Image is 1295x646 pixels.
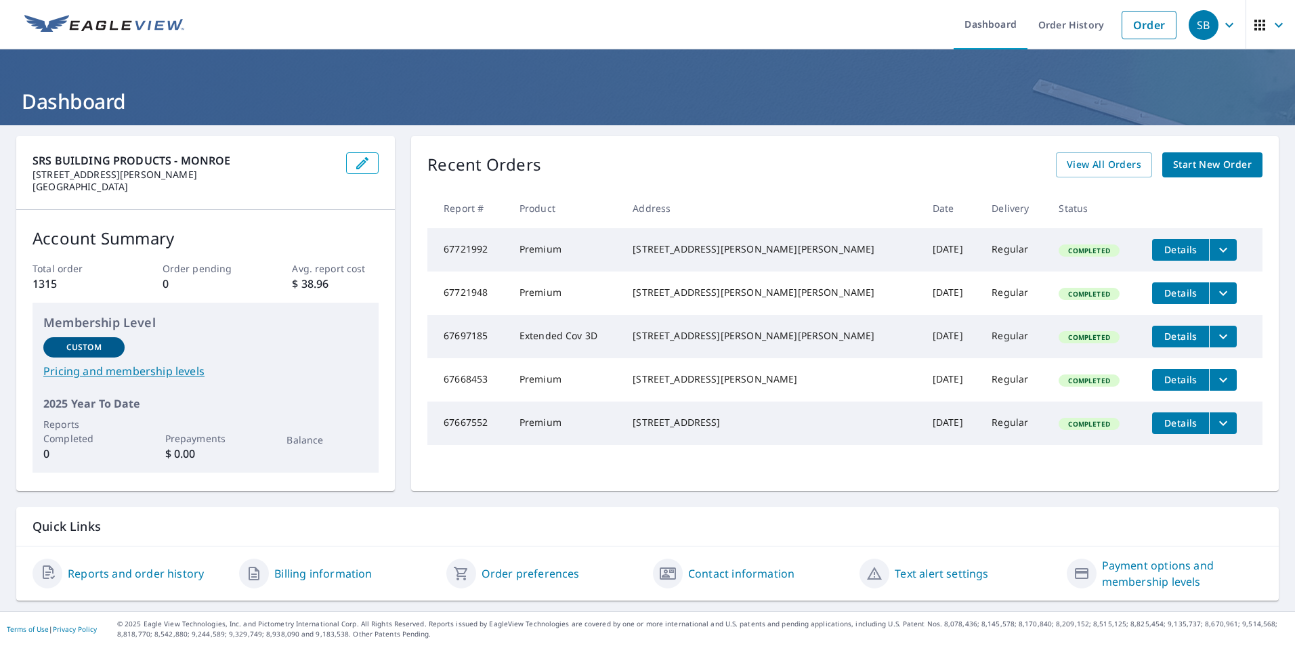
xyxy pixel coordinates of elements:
[482,565,580,582] a: Order preferences
[292,276,379,292] p: $ 38.96
[1209,412,1237,434] button: filesDropdownBtn-67667552
[1060,246,1118,255] span: Completed
[1162,152,1262,177] a: Start New Order
[922,272,981,315] td: [DATE]
[922,402,981,445] td: [DATE]
[66,341,102,353] p: Custom
[427,188,509,228] th: Report #
[427,272,509,315] td: 67721948
[981,402,1048,445] td: Regular
[1102,557,1262,590] a: Payment options and membership levels
[509,315,622,358] td: Extended Cov 3D
[165,431,247,446] p: Prepayments
[1152,239,1209,261] button: detailsBtn-67721992
[427,358,509,402] td: 67668453
[1160,416,1201,429] span: Details
[1152,412,1209,434] button: detailsBtn-67667552
[163,276,249,292] p: 0
[922,315,981,358] td: [DATE]
[7,625,97,633] p: |
[1152,326,1209,347] button: detailsBtn-67697185
[427,315,509,358] td: 67697185
[981,272,1048,315] td: Regular
[688,565,794,582] a: Contact information
[43,363,368,379] a: Pricing and membership levels
[509,272,622,315] td: Premium
[509,402,622,445] td: Premium
[33,261,119,276] p: Total order
[117,619,1288,639] p: © 2025 Eagle View Technologies, Inc. and Pictometry International Corp. All Rights Reserved. Repo...
[1056,152,1152,177] a: View All Orders
[633,286,911,299] div: [STREET_ADDRESS][PERSON_NAME][PERSON_NAME]
[509,228,622,272] td: Premium
[427,228,509,272] td: 67721992
[1048,188,1141,228] th: Status
[33,152,335,169] p: SRS BUILDING PRODUCTS - MONROE
[1209,239,1237,261] button: filesDropdownBtn-67721992
[68,565,204,582] a: Reports and order history
[1122,11,1176,39] a: Order
[165,446,247,462] p: $ 0.00
[33,276,119,292] p: 1315
[274,565,372,582] a: Billing information
[1209,326,1237,347] button: filesDropdownBtn-67697185
[622,188,922,228] th: Address
[1060,376,1118,385] span: Completed
[1067,156,1141,173] span: View All Orders
[981,315,1048,358] td: Regular
[981,358,1048,402] td: Regular
[33,181,335,193] p: [GEOGRAPHIC_DATA]
[633,329,911,343] div: [STREET_ADDRESS][PERSON_NAME][PERSON_NAME]
[427,402,509,445] td: 67667552
[43,446,125,462] p: 0
[43,417,125,446] p: Reports Completed
[43,314,368,332] p: Membership Level
[1160,286,1201,299] span: Details
[633,372,911,386] div: [STREET_ADDRESS][PERSON_NAME]
[922,188,981,228] th: Date
[163,261,249,276] p: Order pending
[1060,332,1118,342] span: Completed
[33,518,1262,535] p: Quick Links
[509,188,622,228] th: Product
[1152,282,1209,304] button: detailsBtn-67721948
[1209,369,1237,391] button: filesDropdownBtn-67668453
[1209,282,1237,304] button: filesDropdownBtn-67721948
[633,242,911,256] div: [STREET_ADDRESS][PERSON_NAME][PERSON_NAME]
[53,624,97,634] a: Privacy Policy
[895,565,988,582] a: Text alert settings
[922,358,981,402] td: [DATE]
[1152,369,1209,391] button: detailsBtn-67668453
[1060,419,1118,429] span: Completed
[427,152,541,177] p: Recent Orders
[16,87,1279,115] h1: Dashboard
[1173,156,1252,173] span: Start New Order
[33,169,335,181] p: [STREET_ADDRESS][PERSON_NAME]
[1160,243,1201,256] span: Details
[981,228,1048,272] td: Regular
[922,228,981,272] td: [DATE]
[286,433,368,447] p: Balance
[33,226,379,251] p: Account Summary
[1189,10,1218,40] div: SB
[1160,330,1201,343] span: Details
[1160,373,1201,386] span: Details
[7,624,49,634] a: Terms of Use
[43,395,368,412] p: 2025 Year To Date
[24,15,184,35] img: EV Logo
[509,358,622,402] td: Premium
[633,416,911,429] div: [STREET_ADDRESS]
[1060,289,1118,299] span: Completed
[292,261,379,276] p: Avg. report cost
[981,188,1048,228] th: Delivery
